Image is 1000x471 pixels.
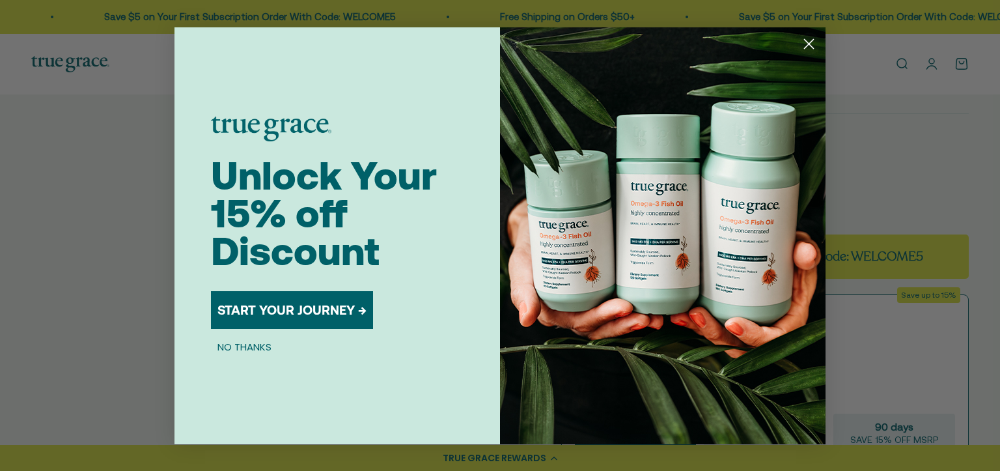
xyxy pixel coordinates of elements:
[798,33,820,55] button: Close dialog
[211,339,278,355] button: NO THANKS
[211,153,437,274] span: Unlock Your 15% off Discount
[211,117,331,141] img: logo placeholder
[500,27,826,444] img: 098727d5-50f8-4f9b-9554-844bb8da1403.jpeg
[211,291,373,329] button: START YOUR JOURNEY →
